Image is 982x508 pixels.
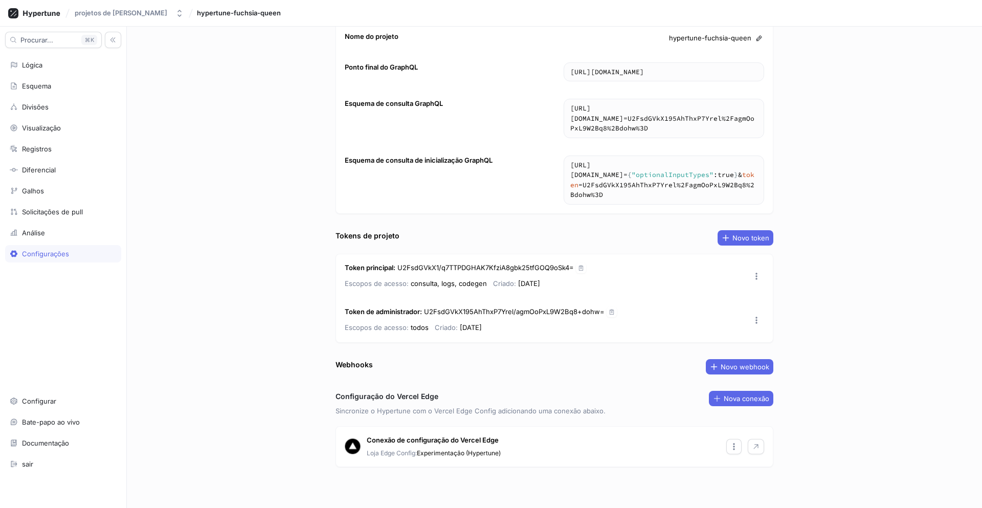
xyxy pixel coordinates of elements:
[397,263,574,272] font: U2FsdGVkX1/q7TTPDGHAK7KfziA8gbk25tfGOQ9oSk4=
[460,323,482,332] font: [DATE]
[345,323,409,332] font: Escopos de acesso:
[22,439,69,447] font: Documentação
[435,323,458,332] font: Criado:
[22,418,80,426] font: Bate-papo ao vivo
[345,263,393,272] font: Token principal
[75,9,167,17] font: projetos de [PERSON_NAME]
[367,436,499,444] font: Conexão de configuração do Vercel Edge
[22,460,33,468] font: sair
[22,145,52,153] font: Registros
[22,229,45,237] font: Análise
[367,449,417,457] font: Loja Edge Config:
[721,363,769,371] font: Novo webhook
[336,407,606,415] font: Sincronize o Hypertune com o Vercel Edge Config adicionando uma conexão abaixo.
[336,360,373,369] font: Webhooks
[336,231,399,240] font: Tokens de projeto
[22,61,42,69] font: Lógica
[345,99,443,107] font: Esquema de consulta GraphQL
[411,279,487,288] font: consulta, logs, codegen
[564,63,764,81] textarea: [URL][DOMAIN_NAME]
[709,391,773,406] button: Nova conexão
[345,279,409,288] font: Escopos de acesso:
[564,156,764,204] textarea: https://[DOMAIN_NAME]/schema?body={"optionalInputTypes":true}&token=U2FsdGVkX195AhThxP7Yrel%2Fagm...
[5,32,102,48] button: Procurar...K
[493,279,516,288] font: Criado:
[345,438,361,454] img: Logotipo da Vercel
[345,307,420,316] font: Token de administrador
[706,359,773,374] button: Novo webhook
[564,99,764,138] textarea: [URL][DOMAIN_NAME]
[22,82,51,90] font: Esquema
[22,397,56,405] font: Configurar
[22,187,44,195] font: Galhos
[424,307,605,316] font: U2FsdGVkX195AhThxP7Yrel/agmOoPxL9W2Bq8+dohw=
[345,156,493,164] font: Esquema de consulta de inicialização GraphQL
[732,234,769,242] font: Novo token
[336,392,438,401] font: Configuração do Vercel Edge
[420,307,422,316] font: :
[718,230,773,246] button: Novo token
[22,250,69,258] font: Configurações
[393,263,395,272] font: :
[411,323,429,332] font: todos
[5,434,121,452] a: Documentação
[22,103,49,111] font: Divisões
[22,166,56,174] font: Diferencial
[71,5,188,21] button: projetos de [PERSON_NAME]
[91,36,94,43] font: K
[22,208,83,216] font: Solicitações de pull
[22,124,61,132] font: Visualização
[345,63,418,71] font: Ponto final do GraphQL
[20,36,53,44] font: Procurar...
[345,32,398,40] font: Nome do projeto
[197,9,281,17] font: hypertune-fuchsia-queen
[518,279,540,288] font: [DATE]
[417,449,501,457] font: Experimentação (Hypertune)
[724,394,769,403] font: Nova conexão
[669,34,751,42] font: hypertune-fuchsia-queen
